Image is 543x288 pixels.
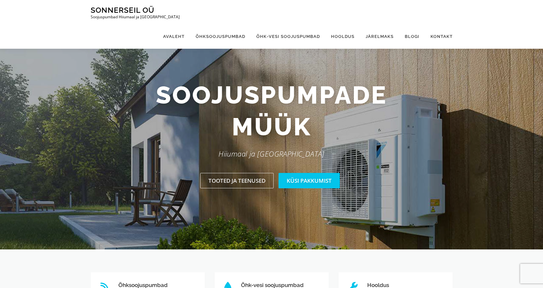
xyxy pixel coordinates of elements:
a: Sonnerseil OÜ [91,6,154,14]
a: Tooted ja teenused [200,173,274,188]
a: Õhksoojuspumbad [190,24,251,49]
h2: Soojuspumpade [86,79,458,143]
a: Blogi [399,24,425,49]
p: Soojuspumbad Hiiumaal ja [GEOGRAPHIC_DATA] [91,15,180,19]
a: Järelmaks [360,24,399,49]
a: Avaleht [158,24,190,49]
a: Kontakt [425,24,453,49]
span: müük [232,111,311,143]
p: Hiiumaal ja [GEOGRAPHIC_DATA] [86,148,458,160]
a: Õhk-vesi soojuspumbad [251,24,325,49]
a: Hooldus [325,24,360,49]
a: Küsi pakkumist [279,173,340,188]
